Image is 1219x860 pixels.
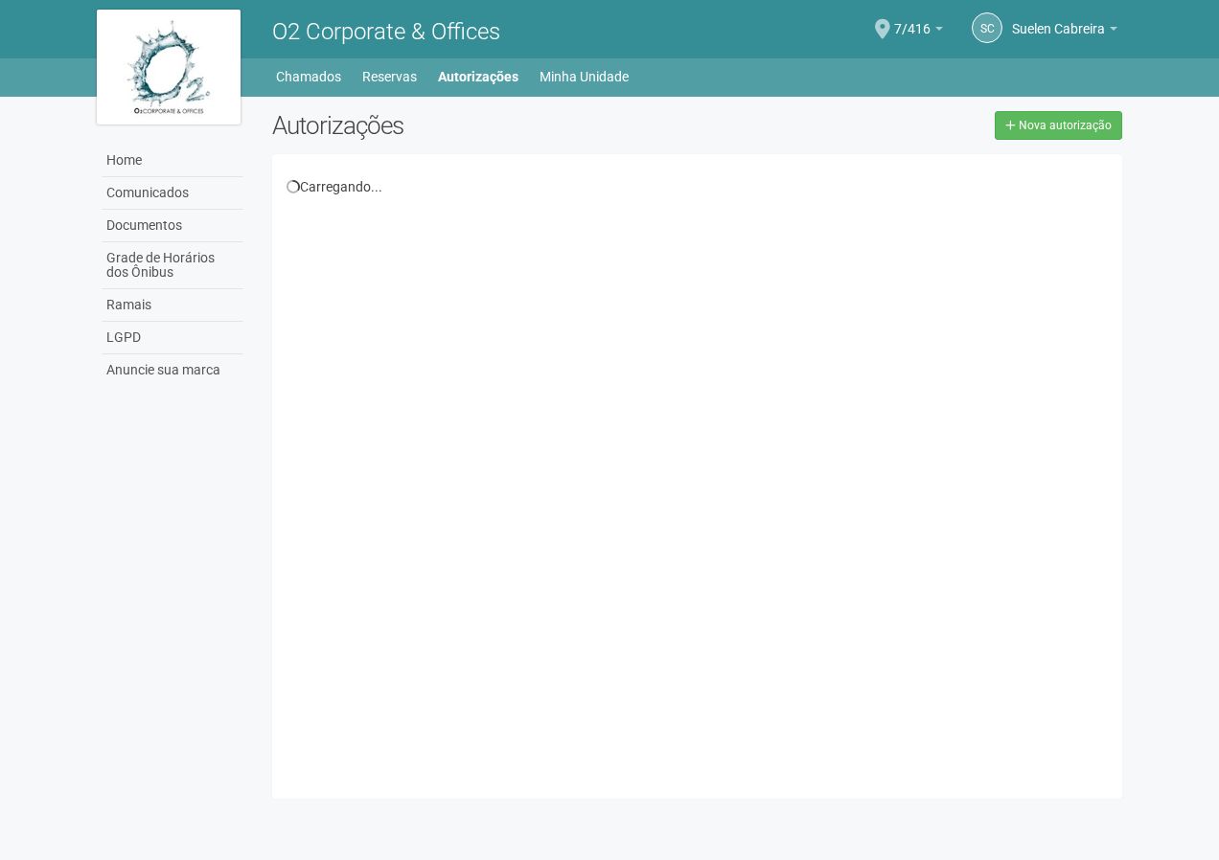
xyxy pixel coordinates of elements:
[102,322,243,354] a: LGPD
[1019,119,1112,132] span: Nova autorização
[995,111,1122,140] a: Nova autorização
[272,111,682,140] h2: Autorizações
[894,3,931,36] span: 7/416
[362,63,417,90] a: Reservas
[97,10,241,124] img: logo.jpg
[102,354,243,386] a: Anuncie sua marca
[102,145,243,177] a: Home
[287,178,1108,195] div: Carregando...
[102,242,243,289] a: Grade de Horários dos Ônibus
[272,18,500,45] span: O2 Corporate & Offices
[540,63,629,90] a: Minha Unidade
[102,289,243,322] a: Ramais
[894,24,943,39] a: 7/416
[276,63,341,90] a: Chamados
[102,177,243,210] a: Comunicados
[438,63,518,90] a: Autorizações
[972,12,1002,43] a: SC
[1012,3,1105,36] span: Suelen Cabreira
[102,210,243,242] a: Documentos
[1012,24,1117,39] a: Suelen Cabreira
